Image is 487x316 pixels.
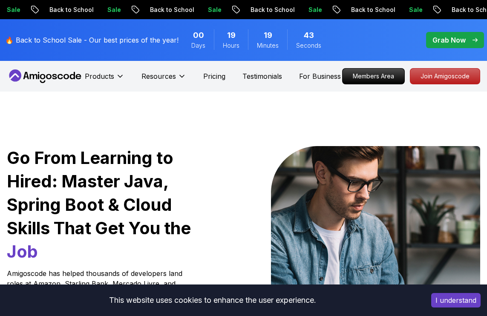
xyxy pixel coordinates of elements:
p: Resources [141,71,176,81]
p: Products [85,71,114,81]
p: Back to School [344,6,402,14]
a: For Business [299,71,341,81]
span: Days [191,41,205,50]
span: Seconds [296,41,321,50]
span: Job [7,241,38,262]
p: Back to School [244,6,302,14]
a: Pricing [203,71,225,81]
p: 🔥 Back to School Sale - Our best prices of the year! [5,35,179,45]
p: Join Amigoscode [410,69,480,84]
p: Sale [201,6,228,14]
p: Sale [101,6,128,14]
button: Resources [141,71,186,88]
p: Members Area [343,69,404,84]
p: Sale [302,6,329,14]
p: Back to School [43,6,101,14]
p: Grab Now [432,35,466,45]
div: This website uses cookies to enhance the user experience. [6,291,418,310]
a: Members Area [342,68,405,84]
button: Products [85,71,124,88]
span: 19 Minutes [264,29,272,41]
span: Minutes [257,41,279,50]
span: 19 Hours [227,29,236,41]
span: Hours [223,41,239,50]
p: Back to School [143,6,201,14]
span: 43 Seconds [304,29,314,41]
button: Accept cookies [431,293,481,307]
a: Join Amigoscode [410,68,480,84]
a: Testimonials [242,71,282,81]
span: 0 Days [193,29,204,41]
h1: Go From Learning to Hired: Master Java, Spring Boot & Cloud Skills That Get You the [7,146,196,263]
p: Sale [402,6,429,14]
